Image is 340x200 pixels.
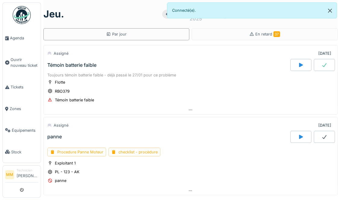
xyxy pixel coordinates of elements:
a: Zones [3,98,41,120]
div: Témoin batterie faible [47,62,96,68]
span: Tickets [11,84,38,90]
div: checklist - procèdure [109,148,160,156]
li: [PERSON_NAME] [17,168,38,181]
span: En retard [255,32,280,36]
a: Stock [3,141,41,163]
a: Agenda [3,27,41,49]
span: 37 [273,31,280,37]
img: Badge_color-CXgf-gQk.svg [13,6,31,24]
div: Par jour [106,31,127,37]
span: Ouvrir nouveau ticket [11,57,38,68]
div: [DATE] [318,51,331,56]
a: Ouvrir nouveau ticket [3,49,41,76]
div: Exploitant 1 [55,160,76,166]
div: [DATE] [318,122,331,128]
span: Équipements [12,128,38,133]
div: panne [55,178,66,183]
div: RBO379 [55,88,70,94]
span: Stock [11,149,38,155]
div: 2025 [190,15,202,22]
a: MM Technicien[PERSON_NAME] [5,168,38,183]
div: Assigné [54,51,68,56]
div: PL - 123 - AK [55,169,80,175]
div: Flotte [55,79,65,85]
h1: jeu. [43,8,64,20]
span: Zones [10,106,38,112]
div: Assigné [54,122,68,128]
span: Agenda [10,35,38,41]
a: Tickets [3,76,41,98]
a: Équipements [3,120,41,141]
div: Procedure Panne Moteur [47,148,106,156]
div: Technicien [17,168,38,173]
div: Connecté(e). [167,2,337,18]
div: panne [47,134,62,140]
div: Témoin batterie faible [55,97,94,103]
div: Toujours témoin batterie faible - déjà passé le 27/01 pour ce problème [47,72,334,78]
li: MM [5,170,14,179]
button: Close [323,3,337,19]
